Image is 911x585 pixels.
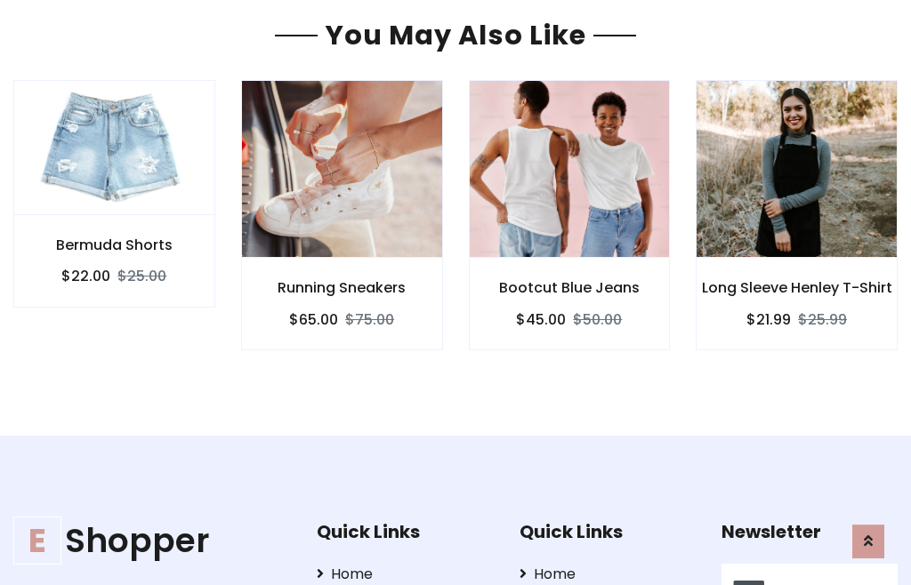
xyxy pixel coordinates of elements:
[242,279,442,296] h6: Running Sneakers
[696,80,898,349] a: Long Sleeve Henley T-Shirt $21.99$25.99
[241,80,443,349] a: Running Sneakers $65.00$75.00
[13,517,61,565] span: E
[317,521,493,542] h5: Quick Links
[318,16,593,54] span: You May Also Like
[289,311,338,328] h6: $65.00
[61,268,110,284] h6: $22.00
[13,521,289,561] h1: Shopper
[345,309,394,330] del: $75.00
[469,80,671,349] a: Bootcut Blue Jeans $45.00$50.00
[317,564,493,585] a: Home
[746,311,791,328] h6: $21.99
[573,309,622,330] del: $50.00
[520,564,696,585] a: Home
[516,311,566,328] h6: $45.00
[14,236,214,253] h6: Bermuda Shorts
[117,266,166,286] del: $25.00
[722,521,898,542] h5: Newsletter
[13,521,289,561] a: EShopper
[798,309,847,330] del: $25.99
[697,279,897,296] h6: Long Sleeve Henley T-Shirt
[520,521,696,542] h5: Quick Links
[13,80,215,307] a: Bermuda Shorts $22.00$25.00
[470,279,670,296] h6: Bootcut Blue Jeans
